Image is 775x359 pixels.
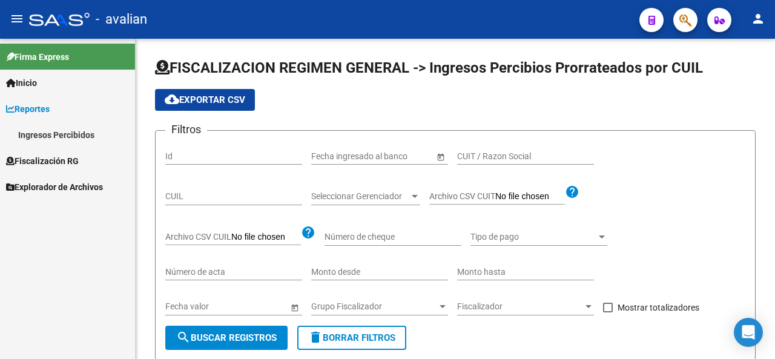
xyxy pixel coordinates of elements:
span: FISCALIZACION REGIMEN GENERAL -> Ingresos Percibios Prorrateados por CUIL [155,59,703,76]
input: Fecha fin [220,301,279,312]
mat-icon: search [176,330,191,344]
input: Fecha inicio [165,301,209,312]
span: Seleccionar Gerenciador [311,191,409,202]
span: Exportar CSV [165,94,245,105]
span: Archivo CSV CUIT [429,191,495,201]
button: Exportar CSV [155,89,255,111]
mat-icon: person [751,12,765,26]
mat-icon: help [301,225,315,240]
span: Explorador de Archivos [6,180,103,194]
mat-icon: delete [308,330,323,344]
mat-icon: menu [10,12,24,26]
span: Tipo de pago [470,232,596,242]
input: Archivo CSV CUIT [495,191,565,202]
span: Reportes [6,102,50,116]
span: Grupo Fiscalizador [311,301,437,312]
button: Open calendar [288,301,301,314]
span: Borrar Filtros [308,332,395,343]
button: Open calendar [434,150,447,163]
input: Fecha fin [366,151,425,162]
span: Buscar Registros [176,332,277,343]
button: Buscar Registros [165,326,288,350]
span: Archivo CSV CUIL [165,232,231,242]
span: Mostrar totalizadores [618,300,699,315]
span: Firma Express [6,50,69,64]
mat-icon: cloud_download [165,92,179,107]
h3: Filtros [165,121,207,138]
span: Fiscalización RG [6,154,79,168]
span: Inicio [6,76,37,90]
span: Fiscalizador [457,301,583,312]
mat-icon: help [565,185,579,199]
div: Open Intercom Messenger [734,318,763,347]
input: Fecha inicio [311,151,355,162]
input: Archivo CSV CUIL [231,232,301,243]
button: Borrar Filtros [297,326,406,350]
span: - avalian [96,6,147,33]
